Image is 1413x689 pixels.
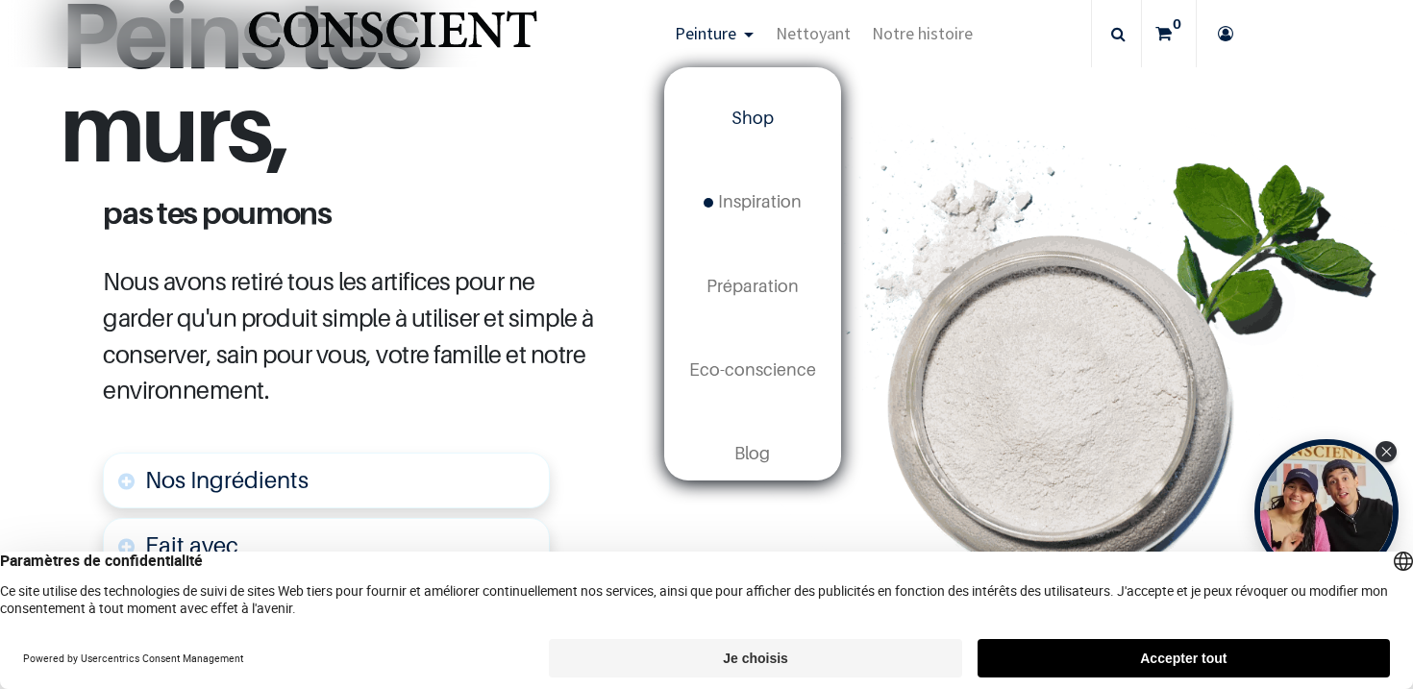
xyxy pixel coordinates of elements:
span: Nos Ingrédients [145,466,309,494]
span: Shop [731,108,774,128]
font: Fait avec [145,531,238,559]
div: Tolstoy bubble widget [1254,439,1399,583]
span: Nettoyant [776,22,851,44]
span: Inspiration [704,191,802,211]
button: Open chat widget [16,16,74,74]
sup: 0 [1168,14,1186,34]
div: Open Tolstoy widget [1254,439,1399,583]
span: Notre histoire [872,22,973,44]
span: Blog [734,443,770,463]
div: Close Tolstoy widget [1376,441,1397,462]
h1: pas tes poumons [88,197,617,228]
img: jar-tabletssplast-mint-leaf-Recovered.png [721,120,1413,586]
div: Open Tolstoy [1254,439,1399,583]
span: Peinture [675,22,736,44]
span: Nous avons retiré tous les artifices pour ne garder qu'un produit simple à utiliser et simple à c... [103,266,594,406]
span: Eco-conscience [689,359,816,380]
span: Préparation [706,276,799,296]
